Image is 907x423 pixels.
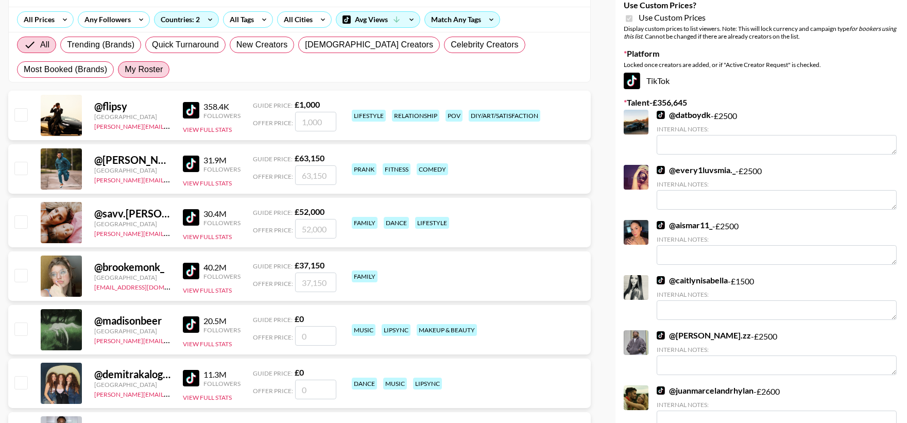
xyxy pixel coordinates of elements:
[78,12,133,27] div: Any Followers
[94,388,247,398] a: [PERSON_NAME][EMAIL_ADDRESS][DOMAIN_NAME]
[152,39,219,51] span: Quick Turnaround
[417,163,448,175] div: comedy
[336,12,420,27] div: Avg Views
[446,110,463,122] div: pov
[657,235,897,243] div: Internal Notes:
[295,112,336,131] input: 1,000
[253,262,293,270] span: Guide Price:
[183,316,199,333] img: TikTok
[295,165,336,185] input: 63,150
[183,340,232,348] button: View Full Stats
[203,219,241,227] div: Followers
[253,155,293,163] span: Guide Price:
[94,274,170,281] div: [GEOGRAPHIC_DATA]
[183,286,232,294] button: View Full Stats
[451,39,519,51] span: Celebrity Creators
[183,179,232,187] button: View Full Stats
[657,385,754,396] a: @juanmarcelandrhylan
[657,330,897,375] div: - £ 2500
[203,209,241,219] div: 30.4M
[203,326,241,334] div: Followers
[657,111,665,119] img: TikTok
[413,378,442,390] div: lipsync
[425,12,500,27] div: Match Any Tags
[94,335,247,345] a: [PERSON_NAME][EMAIL_ADDRESS][DOMAIN_NAME]
[305,39,433,51] span: [DEMOGRAPHIC_DATA] Creators
[624,73,640,89] img: TikTok
[657,386,665,395] img: TikTok
[253,226,293,234] span: Offer Price:
[94,220,170,228] div: [GEOGRAPHIC_DATA]
[183,102,199,119] img: TikTok
[94,121,247,130] a: [PERSON_NAME][EMAIL_ADDRESS][DOMAIN_NAME]
[94,261,170,274] div: @ brookemonk_
[40,39,49,51] span: All
[183,126,232,133] button: View Full Stats
[236,39,288,51] span: New Creators
[624,61,899,69] div: Locked once creators are added, or if "Active Creator Request" is checked.
[352,163,377,175] div: prank
[639,12,706,23] span: Use Custom Prices
[624,97,899,108] label: Talent - £ 356,645
[278,12,315,27] div: All Cities
[295,273,336,292] input: 37,150
[295,99,320,109] strong: £ 1,000
[183,263,199,279] img: TikTok
[352,110,386,122] div: lifestyle
[203,101,241,112] div: 358.4K
[94,174,247,184] a: [PERSON_NAME][EMAIL_ADDRESS][DOMAIN_NAME]
[253,369,293,377] span: Guide Price:
[94,327,170,335] div: [GEOGRAPHIC_DATA]
[383,378,407,390] div: music
[253,173,293,180] span: Offer Price:
[657,125,897,133] div: Internal Notes:
[624,25,899,40] div: Display custom prices to list viewers. Note: This will lock currency and campaign type . Cannot b...
[253,280,293,287] span: Offer Price:
[384,217,409,229] div: dance
[657,276,665,284] img: TikTok
[94,113,170,121] div: [GEOGRAPHIC_DATA]
[94,314,170,327] div: @ madisonbeer
[94,100,170,113] div: @ flipsy
[203,165,241,173] div: Followers
[203,155,241,165] div: 31.9M
[253,387,293,395] span: Offer Price:
[657,220,712,230] a: @aismar11_
[382,324,410,336] div: lipsync
[657,330,751,341] a: @[PERSON_NAME].zz
[94,154,170,166] div: @ [PERSON_NAME].[PERSON_NAME]
[624,25,896,40] em: for bookers using this list
[657,165,735,175] a: @every1luvsmia._
[24,63,107,76] span: Most Booked (Brands)
[657,110,711,120] a: @datboydk
[155,12,218,27] div: Countries: 2
[657,221,665,229] img: TikTok
[295,207,324,216] strong: £ 52,000
[183,233,232,241] button: View Full Stats
[203,380,241,387] div: Followers
[624,73,899,89] div: TikTok
[295,153,324,163] strong: £ 63,150
[203,262,241,273] div: 40.2M
[203,369,241,380] div: 11.3M
[415,217,449,229] div: lifestyle
[224,12,256,27] div: All Tags
[657,180,897,188] div: Internal Notes:
[352,217,378,229] div: family
[67,39,134,51] span: Trending (Brands)
[125,63,163,76] span: My Roster
[352,324,375,336] div: music
[352,270,378,282] div: family
[183,156,199,172] img: TikTok
[94,207,170,220] div: @ savv.[PERSON_NAME]
[657,110,897,155] div: - £ 2500
[469,110,540,122] div: diy/art/satisfaction
[295,380,336,399] input: 0
[657,166,665,174] img: TikTok
[183,370,199,386] img: TikTok
[295,260,324,270] strong: £ 37,150
[352,378,377,390] div: dance
[94,368,170,381] div: @ demitrakalogeras
[383,163,410,175] div: fitness
[657,220,897,265] div: - £ 2500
